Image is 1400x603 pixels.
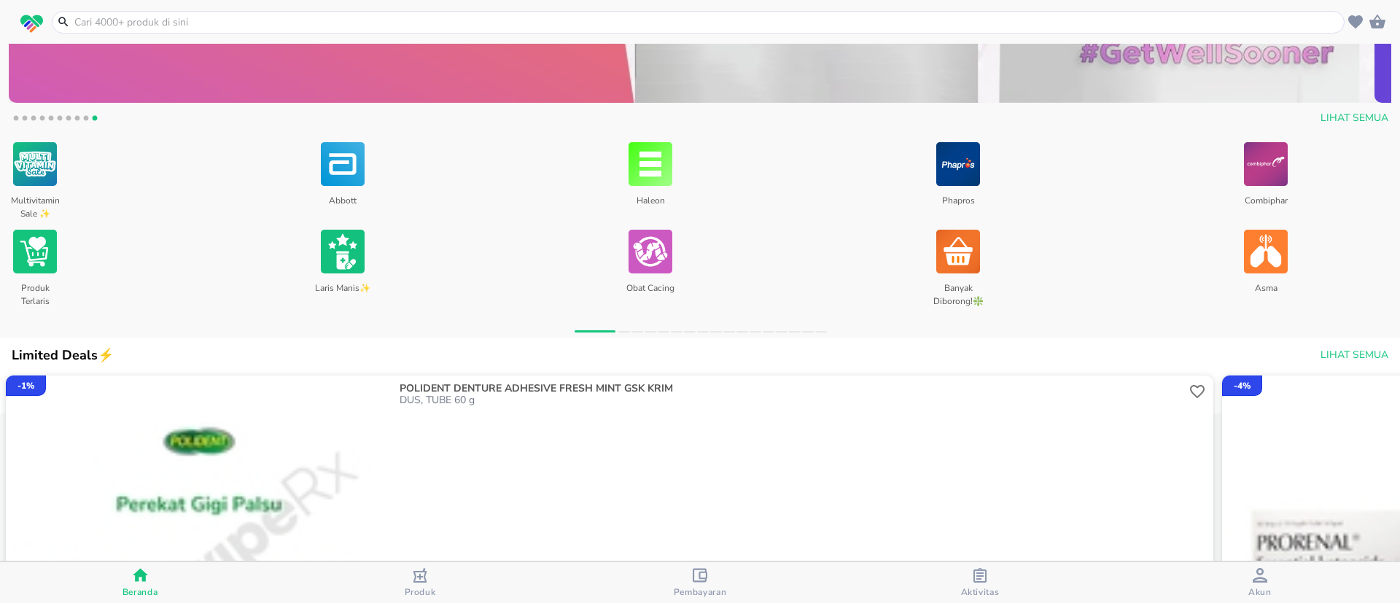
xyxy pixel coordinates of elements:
p: Abbott [314,189,371,218]
span: Produk [405,586,436,598]
img: Haleon [629,139,672,189]
p: - 4 % [1234,379,1251,392]
button: 9 [79,113,93,128]
button: 5 [44,113,58,128]
p: DUS, TUBE 60 g [400,394,1186,406]
p: - 1 % [17,379,34,392]
button: 3 [26,113,41,128]
input: Cari 4000+ produk di sini [73,15,1341,30]
img: Asma [1244,227,1288,276]
button: 10 [87,113,102,128]
button: 6 [52,113,67,128]
span: Lihat Semua [1321,346,1388,365]
button: 4 [35,113,50,128]
button: Aktivitas [840,562,1120,603]
span: Akun [1248,586,1272,598]
button: Pembayaran [560,562,840,603]
button: Akun [1120,562,1400,603]
p: Haleon [621,189,679,218]
p: Laris Manis✨ [314,276,371,306]
img: Banyak Diborong!❇️ [936,227,980,276]
p: Obat Cacing [621,276,679,306]
img: Obat Cacing [629,227,672,276]
p: Produk Terlaris [6,276,63,306]
p: Phapros [929,189,987,218]
img: Multivitamin Sale ✨ [13,139,57,189]
p: Banyak Diborong!❇️ [929,276,987,306]
p: Asma [1237,276,1294,306]
button: Lihat Semua [1315,105,1391,132]
img: Produk Terlaris [13,227,57,276]
span: Lihat Semua [1321,109,1388,128]
img: Laris Manis✨ [321,227,365,276]
img: Phapros [936,139,980,189]
button: 7 [61,113,76,128]
button: 1 [9,113,23,128]
p: POLIDENT DENTURE ADHESIVE FRESH MINT GSK KRIM [400,383,1183,394]
img: Combiphar [1244,139,1288,189]
button: Produk [280,562,560,603]
p: Combiphar [1237,189,1294,218]
img: logo_swiperx_s.bd005f3b.svg [20,15,43,34]
button: 2 [17,113,32,128]
p: Multivitamin Sale ✨ [6,189,63,218]
span: Aktivitas [961,586,1000,598]
span: Beranda [122,586,158,598]
button: 8 [70,113,85,128]
img: Abbott [321,139,365,189]
button: Lihat Semua [1315,342,1391,369]
span: Pembayaran [674,586,727,598]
